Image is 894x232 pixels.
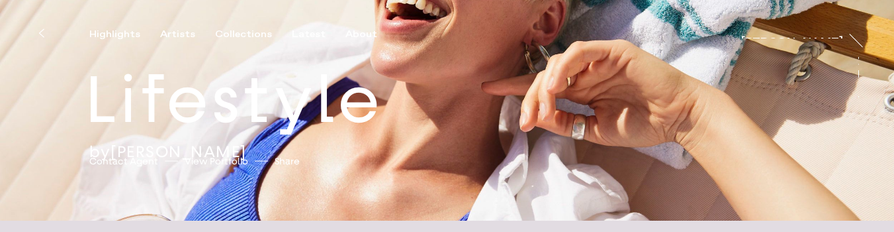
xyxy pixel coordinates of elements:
a: [PERSON_NAME] [741,25,843,38]
div: Collections [215,29,272,40]
a: View Portfolio [185,154,248,168]
div: Latest [292,29,326,40]
div: Highlights [89,29,140,40]
div: Artists [160,29,195,40]
button: Latest [292,29,345,40]
button: Artists [160,29,215,40]
a: At Trayler [858,54,872,108]
h2: Lifestyle [85,59,472,142]
button: About [345,29,397,40]
span: by [89,142,111,162]
button: Collections [215,29,292,40]
a: [PERSON_NAME] [111,142,247,162]
div: At Trayler [849,54,860,110]
a: Contact Agent [89,154,158,168]
div: About [345,29,377,40]
button: Share [275,152,300,170]
button: Highlights [89,29,160,40]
